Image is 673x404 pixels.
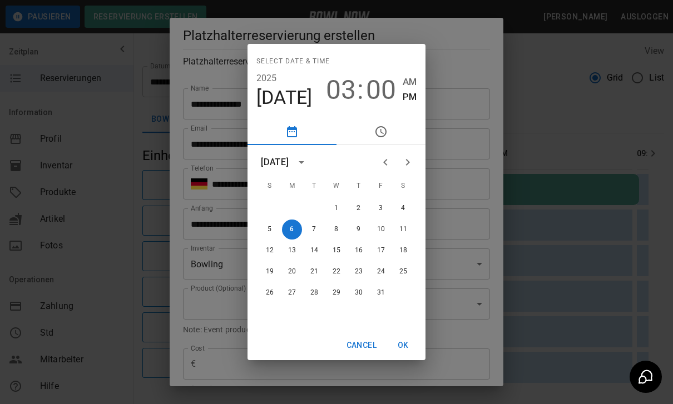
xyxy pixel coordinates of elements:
button: 11 [393,220,413,240]
button: 21 [304,262,324,282]
button: 10 [371,220,391,240]
span: Saturday [393,175,413,197]
button: 22 [326,262,347,282]
button: 28 [304,283,324,303]
button: 20 [282,262,302,282]
button: 1 [326,198,347,218]
button: 13 [282,241,302,261]
button: 03 [326,74,356,106]
button: PM [403,89,417,104]
button: 16 [349,241,369,261]
button: 30 [349,283,369,303]
span: Thursday [349,175,369,197]
button: 15 [326,241,347,261]
button: 29 [326,283,347,303]
button: 5 [260,220,280,240]
button: [DATE] [256,86,313,109]
button: 7 [304,220,324,240]
span: Friday [371,175,391,197]
button: 00 [366,74,396,106]
button: 8 [326,220,347,240]
button: Next month [397,151,419,173]
button: 23 [349,262,369,282]
button: 3 [371,198,391,218]
button: 17 [371,241,391,261]
span: Wednesday [326,175,347,197]
button: 18 [393,241,413,261]
button: pick time [336,118,425,145]
button: OK [385,335,421,356]
span: Sunday [260,175,280,197]
button: 2025 [256,71,277,86]
button: AM [403,74,417,89]
div: [DATE] [261,156,289,169]
button: 12 [260,241,280,261]
button: calendar view is open, switch to year view [292,153,311,172]
button: pick date [248,118,336,145]
button: 24 [371,262,391,282]
span: Select date & time [256,53,330,71]
button: 6 [282,220,302,240]
button: 26 [260,283,280,303]
button: 19 [260,262,280,282]
button: 27 [282,283,302,303]
button: 9 [349,220,369,240]
button: Cancel [342,335,381,356]
button: 2 [349,198,369,218]
span: Monday [282,175,302,197]
button: 25 [393,262,413,282]
button: 31 [371,283,391,303]
span: Tuesday [304,175,324,197]
button: Previous month [374,151,397,173]
button: 4 [393,198,413,218]
button: 14 [304,241,324,261]
span: : [357,74,364,106]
